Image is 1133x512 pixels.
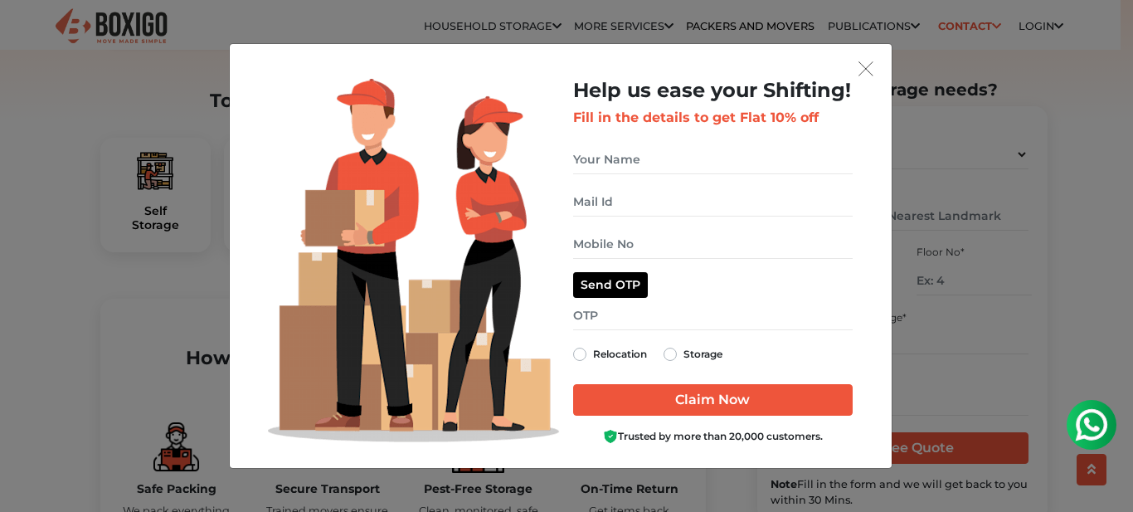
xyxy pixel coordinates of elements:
label: Storage [683,344,722,364]
img: Lead Welcome Image [268,79,560,442]
input: Mobile No [573,230,853,259]
img: Boxigo Customer Shield [603,429,618,444]
label: Relocation [593,344,647,364]
input: OTP [573,301,853,330]
input: Claim Now [573,384,853,416]
button: Send OTP [573,272,648,298]
img: exit [858,61,873,76]
input: Mail Id [573,188,853,217]
h2: Help us ease your Shifting! [573,79,853,103]
h3: Fill in the details to get Flat 10% off [573,110,853,125]
img: whatsapp-icon.svg [17,17,50,50]
input: Your Name [573,145,853,174]
div: Trusted by more than 20,000 customers. [573,429,853,445]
